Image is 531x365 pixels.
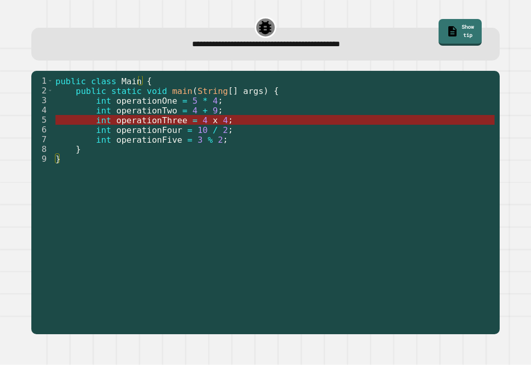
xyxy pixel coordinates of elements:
span: operationOne [117,96,178,106]
span: = [182,96,187,106]
span: / [213,125,218,135]
span: 3 [198,135,203,145]
span: 2 [223,125,228,135]
span: = [182,106,187,116]
span: Toggle code folding, rows 1 through 9 [47,76,53,86]
span: 5 [193,96,198,106]
span: operationFive [117,135,182,145]
span: int [96,135,111,145]
span: = [187,135,193,145]
div: 1 [31,76,53,86]
div: 5 [31,115,53,125]
span: 4 [193,106,198,116]
span: public [55,76,86,86]
span: 10 [198,125,208,135]
span: x [213,116,218,125]
span: int [96,125,111,135]
span: int [96,106,111,116]
div: 6 [31,125,53,135]
span: public [76,86,106,96]
span: operationTwo [117,106,178,116]
span: args [243,86,264,96]
div: 7 [31,135,53,144]
span: class [91,76,116,86]
span: 4 [203,116,208,125]
span: operationThree [117,116,187,125]
span: int [96,96,111,106]
span: main [172,86,193,96]
div: 4 [31,105,53,115]
span: Main [121,76,142,86]
a: Show tip [439,19,482,46]
span: String [198,86,228,96]
div: 2 [31,86,53,95]
span: 4 [213,96,218,106]
span: operationFour [117,125,182,135]
span: 9 [213,106,218,116]
span: int [96,116,111,125]
span: 4 [223,116,228,125]
span: 2 [218,135,223,145]
div: 3 [31,95,53,105]
span: % [207,135,213,145]
span: Toggle code folding, rows 2 through 8 [47,86,53,95]
span: static [111,86,142,96]
span: = [193,116,198,125]
div: 8 [31,144,53,154]
span: = [187,125,193,135]
div: 9 [31,154,53,164]
span: + [203,106,208,116]
span: void [147,86,167,96]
